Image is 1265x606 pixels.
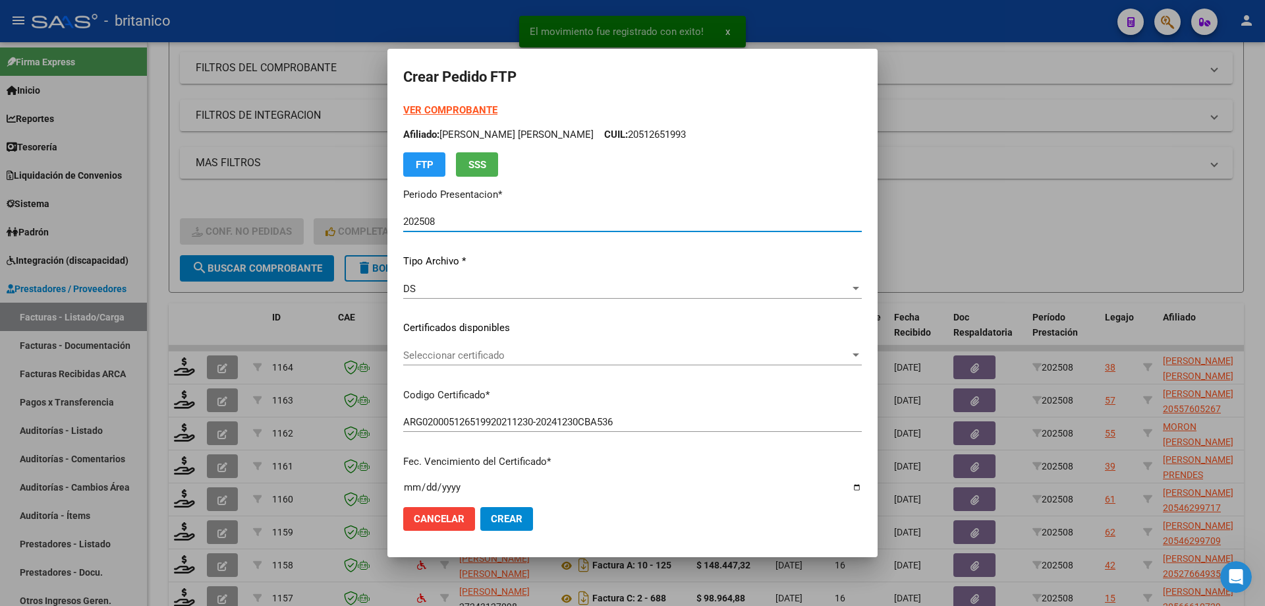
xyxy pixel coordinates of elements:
[491,513,522,525] span: Crear
[403,254,862,269] p: Tipo Archivo *
[403,283,416,295] span: DS
[403,104,497,116] a: VER COMPROBANTE
[1220,561,1252,593] iframe: Intercom live chat
[403,454,862,470] p: Fec. Vencimiento del Certificado
[403,152,445,177] button: FTP
[403,127,862,142] p: [PERSON_NAME] [PERSON_NAME] 20512651993
[468,159,486,171] span: SSS
[403,187,862,202] p: Periodo Presentacion
[403,388,862,403] p: Codigo Certificado
[414,513,464,525] span: Cancelar
[403,507,475,531] button: Cancelar
[480,507,533,531] button: Crear
[403,349,850,361] span: Seleccionar certificado
[456,152,498,177] button: SSS
[403,320,862,336] p: Certificados disponibles
[403,65,862,90] h2: Crear Pedido FTP
[403,129,439,140] span: Afiliado:
[416,159,434,171] span: FTP
[604,129,628,140] span: CUIL:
